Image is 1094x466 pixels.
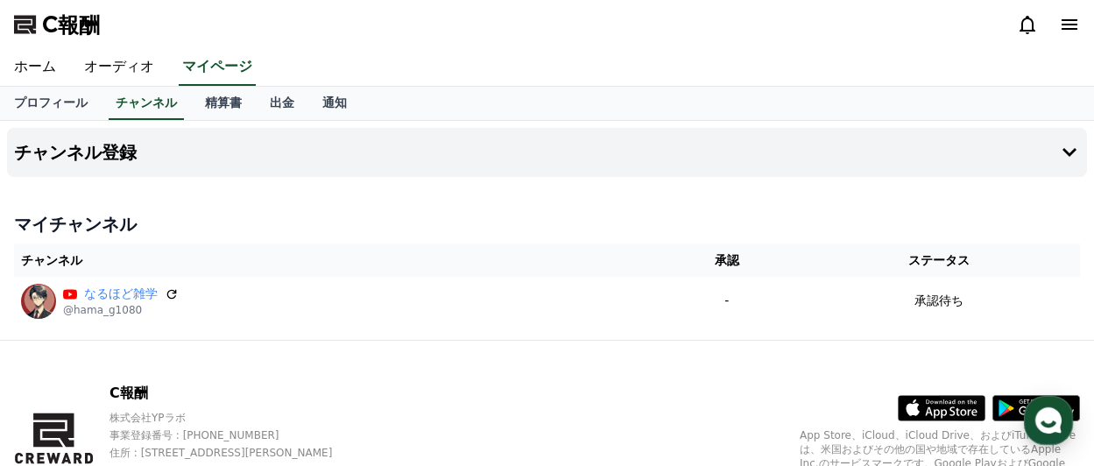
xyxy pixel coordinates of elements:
[84,286,158,300] font: なるほど雑学
[256,87,308,120] a: 出金
[715,253,739,267] font: 承認
[7,128,1087,177] button: チャンネル登録
[109,87,184,120] a: チャンネル
[205,95,242,109] font: 精算書
[109,412,186,424] font: 株式会社YPラボ
[21,253,82,267] font: チャンネル
[308,87,361,120] a: 通知
[14,58,56,74] font: ホーム
[182,58,252,74] font: マイページ
[109,385,148,401] font: C報酬
[191,87,256,120] a: 精算書
[14,95,88,109] font: プロフィール
[70,49,168,86] a: オーディオ
[270,95,294,109] font: 出金
[84,58,154,74] font: オーディオ
[63,304,142,316] font: @hama_g1080
[724,293,729,307] font: -
[14,142,137,163] font: チャンネル登録
[908,253,970,267] font: ステータス
[116,95,177,109] font: チャンネル
[109,429,279,441] font: 事業登録番号 : [PHONE_NUMBER]
[179,49,256,86] a: マイページ
[21,284,56,319] img: なるほど雑学
[84,285,158,303] a: なるほど雑学
[322,95,347,109] font: 通知
[14,11,100,39] a: C報酬
[914,293,963,307] font: 承認待ち
[42,12,100,37] font: C報酬
[109,447,332,459] font: 住所 : [STREET_ADDRESS][PERSON_NAME]
[14,214,137,235] font: マイチャンネル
